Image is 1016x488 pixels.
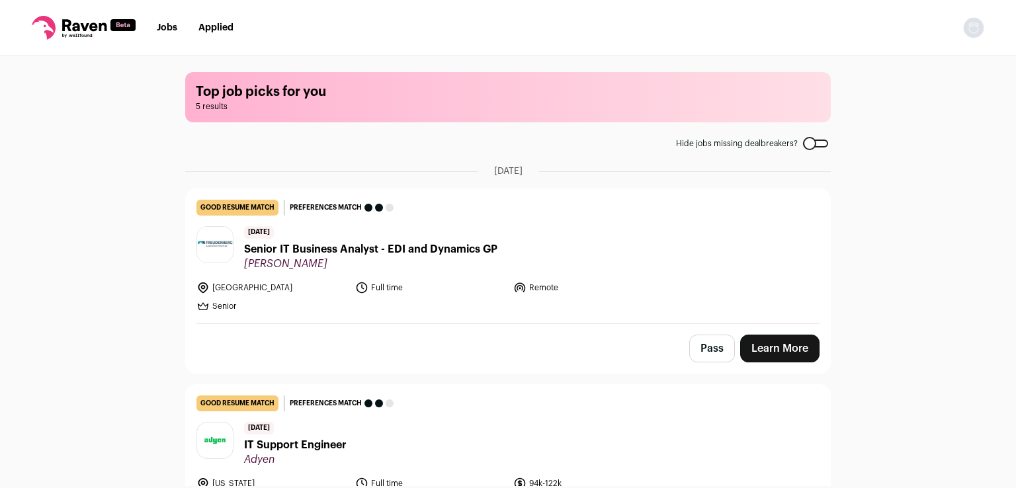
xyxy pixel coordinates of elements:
[244,422,274,434] span: [DATE]
[196,83,820,101] h1: Top job picks for you
[196,300,347,313] li: Senior
[740,335,820,362] a: Learn More
[355,281,506,294] li: Full time
[196,281,347,294] li: [GEOGRAPHIC_DATA]
[963,17,984,38] img: nopic.png
[157,23,177,32] a: Jobs
[196,200,278,216] div: good resume match
[290,201,362,214] span: Preferences match
[198,23,233,32] a: Applied
[676,138,798,149] span: Hide jobs missing dealbreakers?
[513,281,664,294] li: Remote
[689,335,735,362] button: Pass
[197,227,233,263] img: 97aab6c9b6995ca9ada2d6e3e9ae852f96c2a7e095d35fae4d0877d3c5835e1b
[196,395,278,411] div: good resume match
[494,165,523,178] span: [DATE]
[244,437,347,453] span: IT Support Engineer
[244,241,497,257] span: Senior IT Business Analyst - EDI and Dynamics GP
[196,101,820,112] span: 5 results
[244,453,347,466] span: Adyen
[244,257,497,270] span: [PERSON_NAME]
[963,17,984,38] button: Open dropdown
[290,397,362,410] span: Preferences match
[244,226,274,239] span: [DATE]
[197,431,233,450] img: d11049c9d418560305aa847b1015d6c2896cd16efdb5a1394180ab7c69865e31.jpg
[186,189,830,323] a: good resume match Preferences match [DATE] Senior IT Business Analyst - EDI and Dynamics GP [PERS...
